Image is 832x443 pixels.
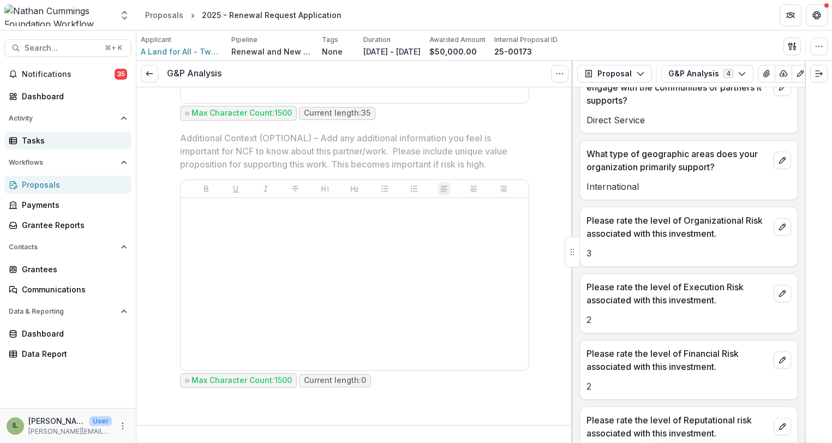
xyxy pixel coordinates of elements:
[774,79,791,96] button: edit
[4,39,131,57] button: Search...
[289,182,302,195] button: Strike
[22,135,123,146] div: Tasks
[586,380,791,393] p: 2
[551,65,568,82] button: Options
[22,284,123,295] div: Communications
[319,182,332,195] button: Heading 1
[758,65,775,82] button: View Attached Files
[22,264,123,275] div: Grantees
[191,376,292,385] p: Max Character Count: 1500
[661,65,753,82] button: G&P Analysis4
[22,219,123,231] div: Grantee Reports
[304,109,370,118] p: Current length: 35
[774,418,791,435] button: edit
[9,115,116,122] span: Activity
[348,182,361,195] button: Heading 2
[577,65,652,82] button: Proposal
[103,42,124,54] div: ⌘ + K
[586,414,769,440] p: Please rate the level of Reputational risk associated with this investment.
[4,87,131,105] a: Dashboard
[141,7,188,23] a: Proposals
[4,238,131,256] button: Open Contacts
[586,113,791,127] p: Direct Service
[167,68,222,79] h3: G&P Analysis
[363,46,421,57] p: [DATE] - [DATE]
[115,69,127,80] span: 35
[774,285,791,302] button: edit
[4,110,131,127] button: Open Activity
[780,4,801,26] button: Partners
[806,4,828,26] button: Get Help
[229,182,242,195] button: Underline
[22,70,115,79] span: Notifications
[4,216,131,234] a: Grantee Reports
[467,182,480,195] button: Align Center
[231,35,258,45] p: Pipeline
[4,176,131,194] a: Proposals
[586,68,769,107] p: How does this organization primarily engage with the communities or partners it supports?
[429,46,477,57] p: $50,000.00
[200,182,213,195] button: Bold
[408,182,421,195] button: Ordered List
[304,376,366,385] p: Current length: 0
[4,345,131,363] a: Data Report
[586,280,769,307] p: Please rate the level of Execution Risk associated with this investment.
[494,46,532,57] p: 25-00173
[9,308,116,315] span: Data & Reporting
[202,9,342,21] div: 2025 - Renewal Request Application
[22,328,123,339] div: Dashboard
[191,109,292,118] p: Max Character Count: 1500
[141,46,223,57] a: A Land for All - Two States One Homeland
[13,422,18,429] div: Isaac Luria
[494,35,558,45] p: Internal Proposal ID
[586,147,769,173] p: What type of geographic areas does your organization primarily support?
[22,348,123,360] div: Data Report
[22,91,123,102] div: Dashboard
[4,303,131,320] button: Open Data & Reporting
[586,313,791,326] p: 2
[4,260,131,278] a: Grantees
[4,280,131,298] a: Communications
[28,415,85,427] p: [PERSON_NAME]
[28,427,112,436] p: [PERSON_NAME][EMAIL_ADDRESS][PERSON_NAME][DOMAIN_NAME]
[4,196,131,214] a: Payments
[4,4,112,26] img: Nathan Cummings Foundation Workflow Sandbox logo
[145,9,183,21] div: Proposals
[22,199,123,211] div: Payments
[363,35,391,45] p: Duration
[774,351,791,369] button: edit
[117,4,132,26] button: Open entity switcher
[378,182,391,195] button: Bullet List
[180,131,523,171] p: Additional Context (OPTIONAL) – Add any additional information you feel is important for NCF to k...
[9,159,116,166] span: Workflows
[586,247,791,260] p: 3
[497,182,510,195] button: Align Right
[9,243,116,251] span: Contacts
[22,179,123,190] div: Proposals
[322,46,343,57] p: None
[792,65,809,82] button: Edit as form
[810,65,828,82] button: Expand right
[231,46,313,57] p: Renewal and New Grants Pipeline
[4,65,131,83] button: Notifications35
[4,325,131,343] a: Dashboard
[429,35,486,45] p: Awarded Amount
[322,35,338,45] p: Tags
[116,420,129,433] button: More
[586,347,769,373] p: Please rate the level of Financial Risk associated with this investment.
[4,154,131,171] button: Open Workflows
[141,7,346,23] nav: breadcrumb
[141,35,171,45] p: Applicant
[438,182,451,195] button: Align Left
[774,218,791,236] button: edit
[4,131,131,149] a: Tasks
[586,214,769,240] p: Please rate the level of Organizational Risk associated with this investment.
[259,182,272,195] button: Italicize
[774,152,791,169] button: edit
[89,416,112,426] p: User
[25,44,98,53] span: Search...
[586,180,791,193] p: International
